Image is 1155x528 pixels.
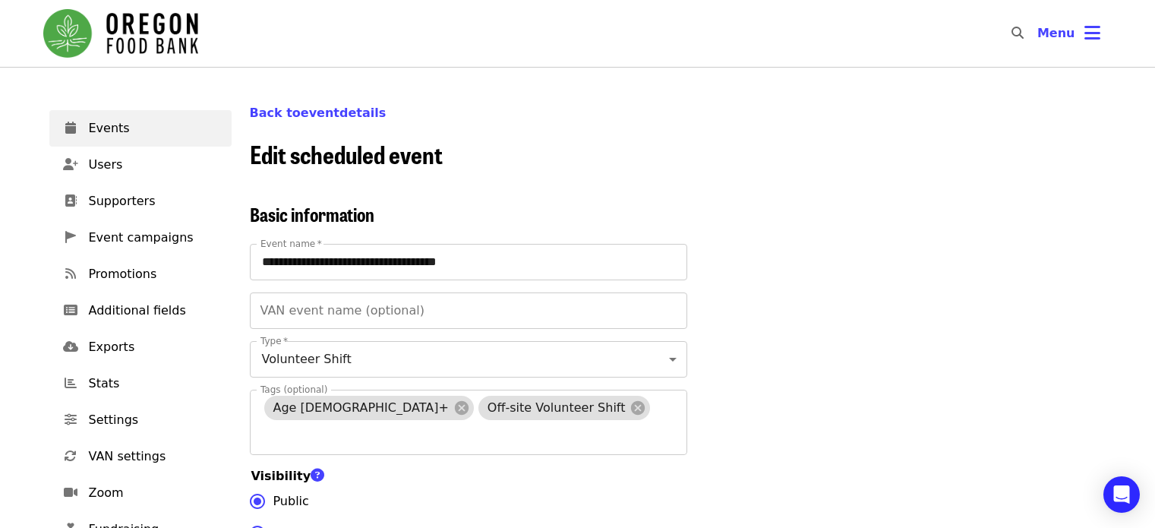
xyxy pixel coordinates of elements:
[49,402,232,438] a: Settings
[1025,15,1112,52] button: Toggle account menu
[89,156,219,174] span: Users
[65,230,76,245] i: pennant icon
[273,492,309,511] span: Public
[250,201,374,227] span: Basic information
[49,220,232,256] a: Event campaigns
[65,413,77,427] i: sliders-h icon
[478,400,635,415] span: Off-site Volunteer Shift
[49,292,232,329] a: Additional fields
[1033,15,1045,52] input: Search
[311,467,324,484] i: question-circle icon
[49,475,232,511] a: Zoom
[64,303,77,318] i: list-alt icon
[1037,26,1075,40] span: Menu
[89,375,219,393] span: Stats
[63,340,78,354] i: cloud-download icon
[260,239,322,248] label: Event name
[260,337,288,346] label: Type
[89,302,219,320] span: Additional fields
[264,400,458,415] span: Age [DEMOGRAPHIC_DATA]+
[89,119,219,138] span: Events
[65,376,77,390] i: chart-bar icon
[89,447,219,466] span: VAN settings
[49,329,232,365] a: Exports
[49,365,232,402] a: Stats
[89,484,219,502] span: Zoom
[250,292,687,329] input: VAN event name (optional)
[43,9,198,58] img: Oregon Food Bank - Home
[89,192,219,210] span: Supporters
[1103,476,1140,513] div: Open Intercom Messenger
[65,449,77,463] i: sync icon
[65,267,76,281] i: rss icon
[260,385,327,394] label: Tags (optional)
[89,411,219,429] span: Settings
[250,106,387,120] a: Back toeventdetails
[65,121,76,135] i: calendar icon
[89,229,219,247] span: Event campaigns
[250,136,443,172] span: Edit scheduled event
[49,110,232,147] a: Events
[49,438,232,475] a: VAN settings
[65,194,77,208] i: address-book icon
[250,244,687,280] input: Event name
[49,256,232,292] a: Promotions
[89,338,219,356] span: Exports
[478,396,651,420] div: Off-site Volunteer Shift
[89,265,219,283] span: Promotions
[264,396,474,420] div: Age [DEMOGRAPHIC_DATA]+
[1011,26,1024,40] i: search icon
[250,341,687,378] div: Volunteer Shift
[1084,22,1100,44] i: bars icon
[251,469,334,483] span: Visibility
[64,485,77,500] i: video icon
[49,147,232,183] a: Users
[49,183,232,220] a: Supporters
[63,157,78,172] i: user-plus icon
